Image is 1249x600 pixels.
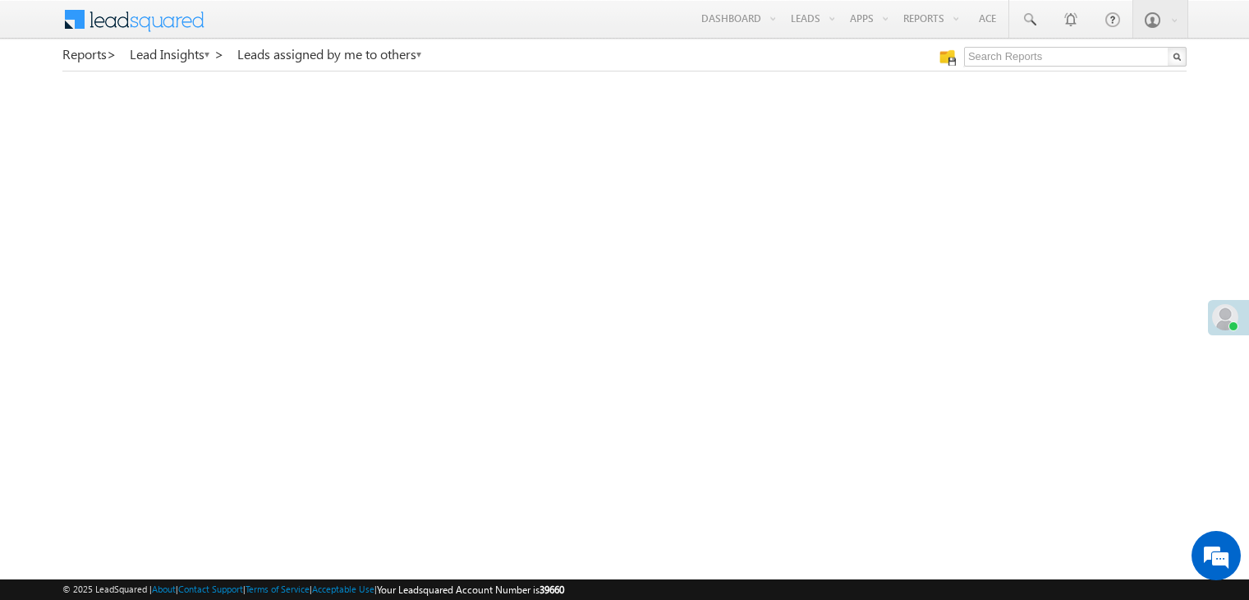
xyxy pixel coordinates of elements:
[62,47,117,62] a: Reports>
[178,584,243,594] a: Contact Support
[107,44,117,63] span: >
[964,47,1187,67] input: Search Reports
[246,584,310,594] a: Terms of Service
[152,584,176,594] a: About
[540,584,564,596] span: 39660
[237,47,423,62] a: Leads assigned by me to others
[377,584,564,596] span: Your Leadsquared Account Number is
[312,584,374,594] a: Acceptable Use
[62,582,564,598] span: © 2025 LeadSquared | | | | |
[214,44,224,63] span: >
[130,47,224,62] a: Lead Insights >
[939,49,956,66] img: Manage all your saved reports!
